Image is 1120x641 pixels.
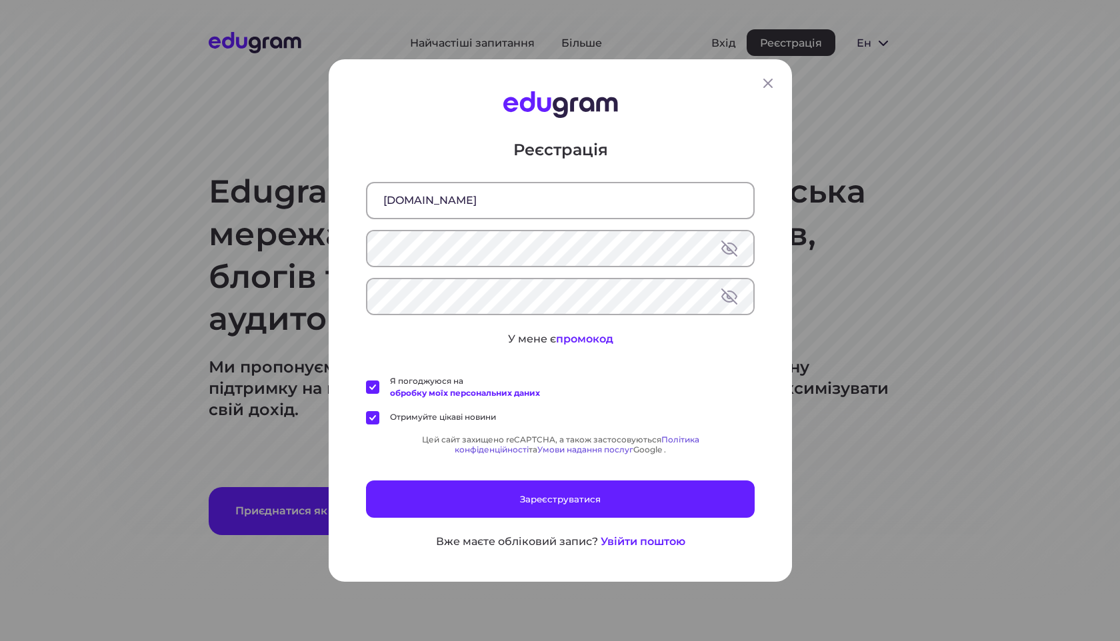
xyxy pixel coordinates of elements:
font: промокод [555,332,613,345]
font: Google . [633,444,666,454]
a: обробку моїх персональних даних [390,388,540,398]
button: Зареєструватися [366,480,755,518]
font: Отримуйте цікаві новини [390,412,496,422]
font: та [529,444,537,454]
font: У мене є [507,332,555,345]
a: Умови надання послуг [537,444,633,454]
font: Реєстрація [513,140,607,159]
button: Увійти поштою [600,534,685,550]
font: Вже маєте обліковий запис? [435,535,597,548]
input: Електронна пошта [367,183,753,218]
a: Політика конфіденційності [455,434,699,454]
font: Цей сайт захищено reCAPTCHA, а також застосовуються [421,434,661,444]
font: Я погоджуюся на [390,376,463,386]
font: Увійти поштою [600,535,685,548]
img: Логотип Edugram [503,91,617,118]
font: Зареєструватися [520,494,601,504]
